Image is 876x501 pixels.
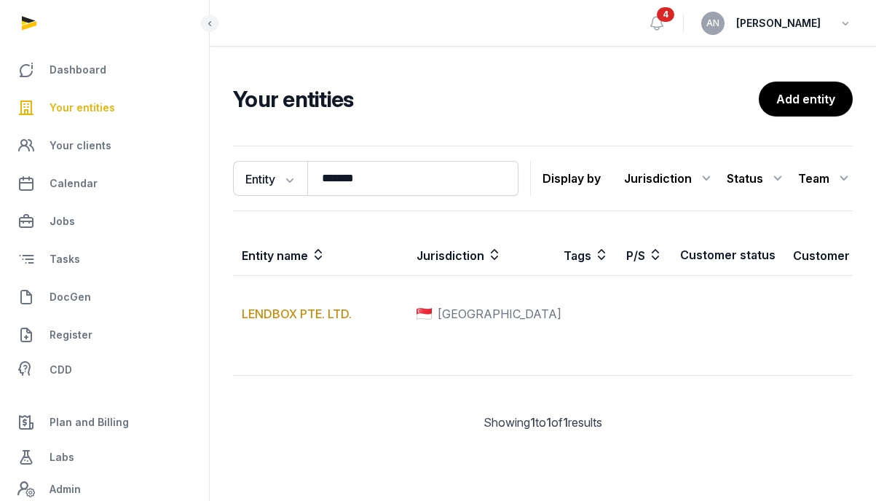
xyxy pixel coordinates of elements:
a: Labs [12,440,197,475]
button: Entity [233,161,307,196]
a: LENDBOX PTE. LTD. [242,307,352,321]
th: Jurisdiction [408,234,555,276]
span: 1 [563,415,568,430]
th: Entity name [233,234,408,276]
span: CDD [50,361,72,379]
span: 1 [530,415,535,430]
span: Your clients [50,137,111,154]
span: Plan and Billing [50,414,129,431]
div: Team [798,167,853,190]
div: Status [727,167,786,190]
span: Admin [50,481,81,498]
p: Display by [542,167,601,190]
div: Showing to of results [233,414,853,431]
span: Register [50,326,92,344]
span: 1 [546,415,551,430]
span: 4 [657,7,674,22]
a: Dashboard [12,52,197,87]
div: Jurisdiction [624,167,715,190]
span: [GEOGRAPHIC_DATA] [438,305,561,323]
span: Dashboard [50,61,106,79]
a: Register [12,317,197,352]
h2: Your entities [233,86,759,112]
a: Your entities [12,90,197,125]
span: Labs [50,449,74,466]
span: Your entities [50,99,115,117]
a: Tasks [12,242,197,277]
th: P/S [617,234,671,276]
span: Jobs [50,213,75,230]
th: Customer status [671,234,784,276]
span: Calendar [50,175,98,192]
a: CDD [12,355,197,384]
a: Jobs [12,204,197,239]
a: Calendar [12,166,197,201]
span: DocGen [50,288,91,306]
button: AN [701,12,725,35]
span: Tasks [50,250,80,268]
a: Your clients [12,128,197,163]
a: Add entity [759,82,853,117]
span: [PERSON_NAME] [736,15,821,32]
th: Tags [555,234,617,276]
a: DocGen [12,280,197,315]
a: Plan and Billing [12,405,197,440]
span: AN [706,19,719,28]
